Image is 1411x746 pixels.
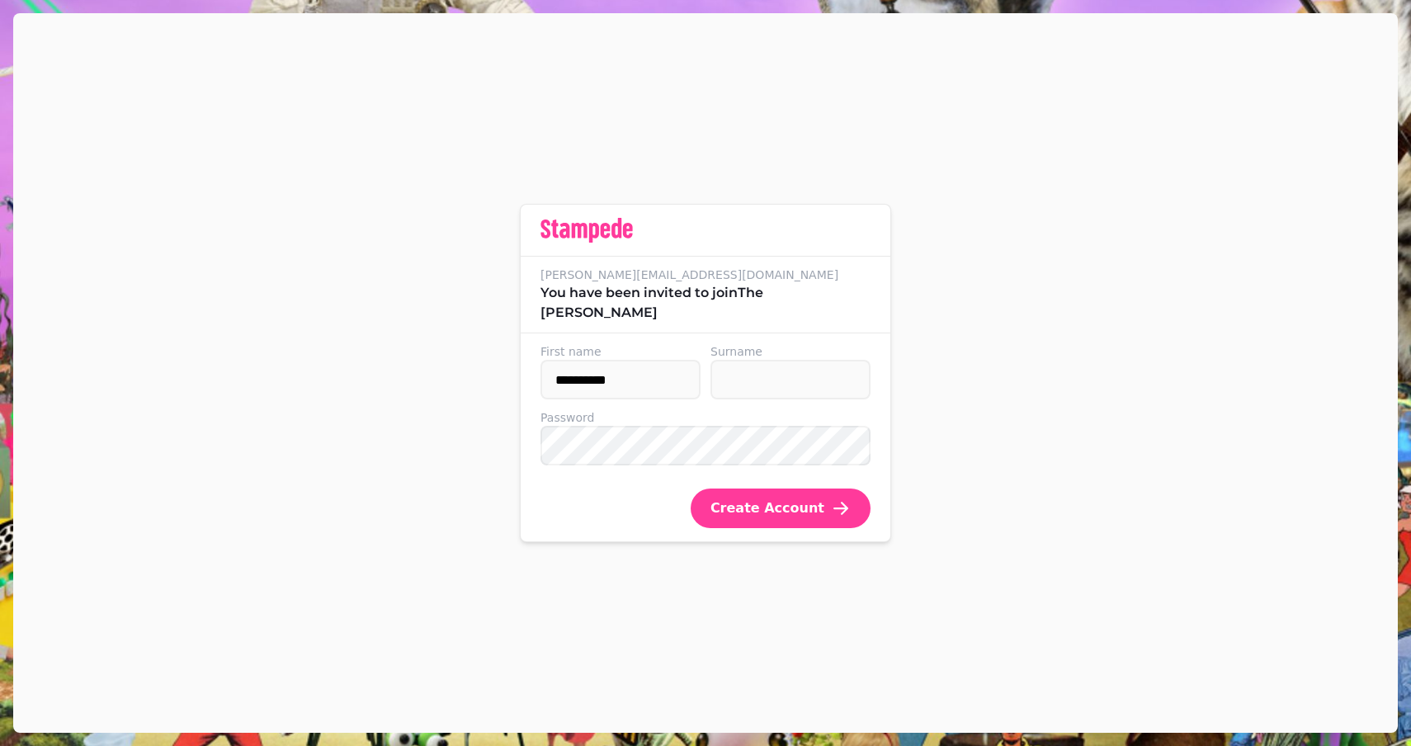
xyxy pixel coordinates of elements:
[540,283,871,323] p: You have been invited to join The [PERSON_NAME]
[540,409,871,426] label: Password
[540,343,701,360] label: First name
[710,343,871,360] label: Surname
[540,267,871,283] label: [PERSON_NAME][EMAIL_ADDRESS][DOMAIN_NAME]
[710,502,824,515] span: Create Account
[691,489,871,528] button: Create Account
